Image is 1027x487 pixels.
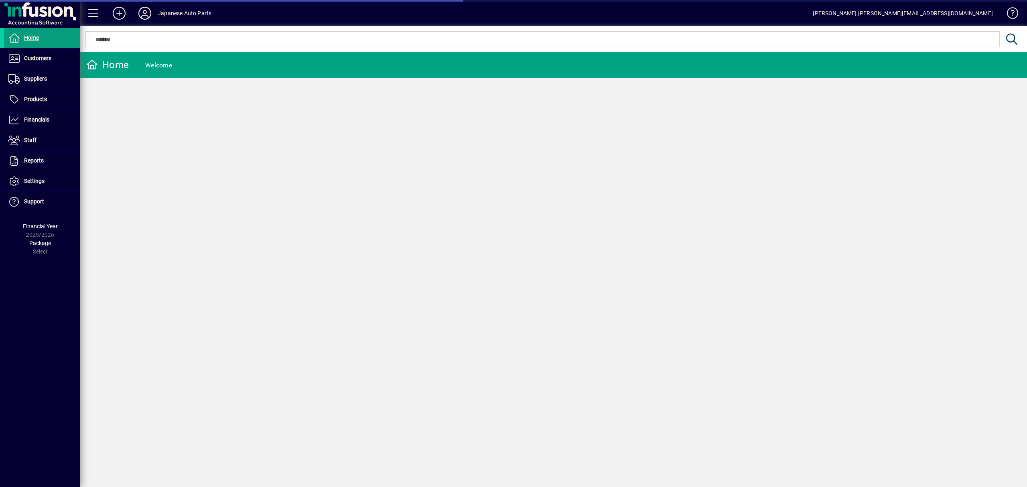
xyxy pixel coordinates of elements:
[29,240,51,246] span: Package
[4,192,80,212] a: Support
[24,198,44,205] span: Support
[1001,2,1017,28] a: Knowledge Base
[145,59,172,72] div: Welcome
[813,7,993,20] div: [PERSON_NAME] [PERSON_NAME][EMAIL_ADDRESS][DOMAIN_NAME]
[24,55,51,61] span: Customers
[4,151,80,171] a: Reports
[4,130,80,150] a: Staff
[24,137,37,143] span: Staff
[86,59,129,71] div: Home
[4,110,80,130] a: Financials
[4,171,80,191] a: Settings
[24,157,44,164] span: Reports
[4,49,80,69] a: Customers
[4,69,80,89] a: Suppliers
[158,7,211,20] div: Japanese Auto Parts
[4,89,80,110] a: Products
[24,178,45,184] span: Settings
[24,116,49,123] span: Financials
[23,223,58,229] span: Financial Year
[24,75,47,82] span: Suppliers
[24,96,47,102] span: Products
[106,6,132,20] button: Add
[132,6,158,20] button: Profile
[24,34,39,41] span: Home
